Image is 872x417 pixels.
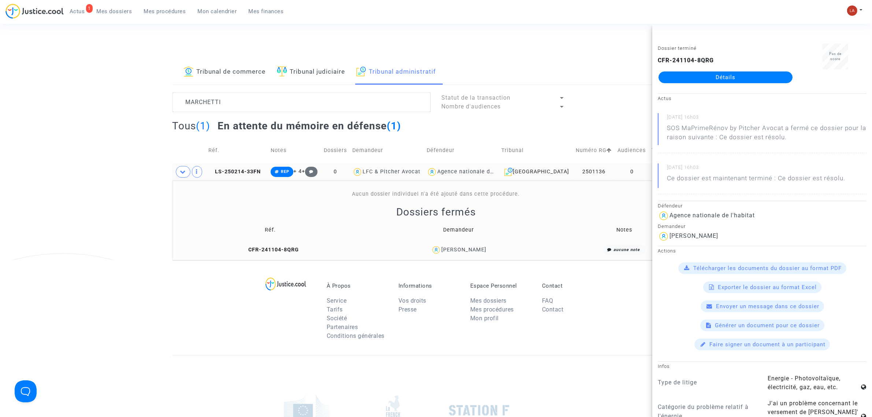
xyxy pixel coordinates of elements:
[573,163,615,180] td: 2501136
[658,378,757,387] p: Type de litige
[198,8,237,15] span: Mon calendrier
[542,297,553,304] a: FAQ
[573,137,615,163] td: Numéro RG
[327,324,358,331] a: Partenaires
[694,265,842,272] span: Télécharger les documents du dossier au format PDF
[144,8,186,15] span: Mes procédures
[243,6,290,17] a: Mes finances
[192,6,243,17] a: Mon calendrier
[658,224,686,229] small: Demandeur
[183,60,266,85] a: Tribunal de commerce
[470,306,514,313] a: Mes procédures
[615,163,649,180] td: 0
[398,306,417,313] a: Presse
[437,169,518,175] div: Agence nationale de l'habitat
[64,6,91,17] a: 1Actus
[175,218,366,242] td: Réf.
[327,306,343,313] a: Tarifs
[387,120,401,132] span: (1)
[667,174,845,187] p: Ce dossier est maintenant terminé : Ce dossier est résolu.
[442,103,501,110] span: Nombre d'audiences
[266,277,306,291] img: logo-lg.svg
[15,380,37,402] iframe: Help Scout Beacon - Open
[396,206,476,218] h2: Dossiers fermés
[613,247,640,252] i: aucune note
[658,364,670,369] small: Infos
[716,303,820,310] span: Envoyer un message dans ce dossier
[366,218,552,242] td: Demandeur
[441,247,486,253] div: [PERSON_NAME]
[658,248,676,254] small: Actions
[709,341,825,348] span: Faire signer un document à un participant
[470,297,506,304] a: Mes dossiers
[70,8,85,15] span: Actus
[667,114,867,123] small: [DATE] 16h03
[658,230,669,242] img: icon-user.svg
[847,5,857,16] img: 3f9b7d9779f7b0ffc2b90d026f0682a9
[398,297,426,304] a: Vos droits
[829,52,842,61] span: Pas de score
[658,71,793,83] a: Détails
[97,8,132,15] span: Mes dossiers
[350,137,424,163] td: Demandeur
[363,169,420,175] div: LFC & Pitcher Avocat
[352,167,363,177] img: icon-user.svg
[327,297,347,304] a: Service
[183,66,194,77] img: icon-banque.svg
[658,45,697,51] small: Dossier terminé
[427,167,437,177] img: icon-user.svg
[669,232,718,239] div: [PERSON_NAME]
[91,6,138,17] a: Mes dossiers
[649,137,687,163] td: Transaction
[206,137,268,163] td: Réf.
[658,57,714,64] b: CFR-241104-8QRG
[499,137,573,163] td: Tribunal
[718,284,817,291] span: Exporter le dossier au format Excel
[321,137,349,163] td: Dossiers
[356,60,436,85] a: Tribunal administratif
[398,283,459,289] p: Informations
[182,190,690,198] div: Aucun dossier individuel n'a été ajouté dans cette procédure.
[669,212,755,219] div: Agence nationale de l'habitat
[327,332,385,339] a: Conditions générales
[277,60,345,85] a: Tribunal judiciaire
[302,168,318,174] span: +
[321,163,349,180] td: 0
[449,405,509,416] img: stationf.png
[431,245,442,255] img: icon-user.svg
[281,169,289,174] span: REP
[356,66,366,77] img: icon-archive.svg
[277,66,287,77] img: icon-faciliter-sm.svg
[658,203,683,208] small: Défendeur
[242,247,299,253] span: CFR-241104-8QRG
[249,8,284,15] span: Mes finances
[293,168,302,174] span: + 4
[658,210,669,222] img: icon-user.svg
[542,306,564,313] a: Contact
[615,137,649,163] td: Audiences
[715,322,820,329] span: Générer un document pour ce dossier
[86,4,93,13] div: 1
[542,283,603,289] p: Contact
[470,283,531,289] p: Espace Personnel
[196,120,211,132] span: (1)
[327,315,347,322] a: Société
[172,119,211,132] h2: Tous
[268,137,321,163] td: Notes
[327,283,387,289] p: À Propos
[442,94,511,101] span: Statut de la transaction
[138,6,192,17] a: Mes procédures
[658,96,672,101] small: Actus
[552,218,697,242] td: Notes
[768,375,841,391] span: Energie - Photovoltaïque, électricité, gaz, eau, etc.
[667,164,867,174] small: [DATE] 16h03
[501,167,571,176] div: [GEOGRAPHIC_DATA]
[208,169,261,175] span: LS-250214-33FN
[218,119,401,132] h2: En attente du mémoire en défense
[5,4,64,19] img: jc-logo.svg
[667,123,867,142] div: SOS MaPrimeRénov by Pitcher Avocat a fermé ce dossier pour la raison suivante : Ce dossier est ré...
[424,137,499,163] td: Défendeur
[504,167,513,176] img: icon-archive.svg
[470,315,499,322] a: Mon profil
